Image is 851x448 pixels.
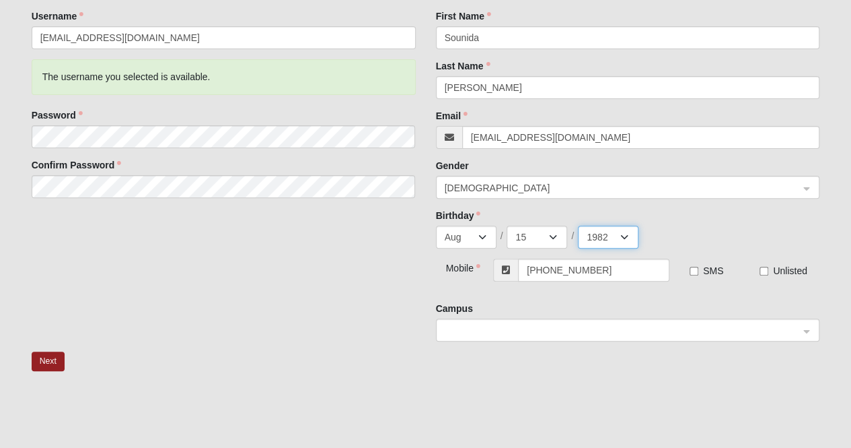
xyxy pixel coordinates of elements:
label: Birthday [436,209,481,222]
label: Last Name [436,59,490,73]
span: Female [445,181,799,195]
span: / [501,229,503,243]
input: SMS [690,267,698,276]
div: The username you selected is available. [32,59,416,95]
label: First Name [436,9,491,23]
label: Username [32,9,84,23]
span: Unlisted [773,265,807,276]
label: Email [436,109,468,123]
label: Gender [436,159,469,172]
div: Mobile [436,259,468,275]
input: Unlisted [760,267,768,276]
label: Password [32,108,83,122]
span: SMS [703,265,723,276]
label: Confirm Password [32,158,122,172]
button: Next [32,352,65,371]
label: Campus [436,302,473,315]
span: / [571,229,574,243]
